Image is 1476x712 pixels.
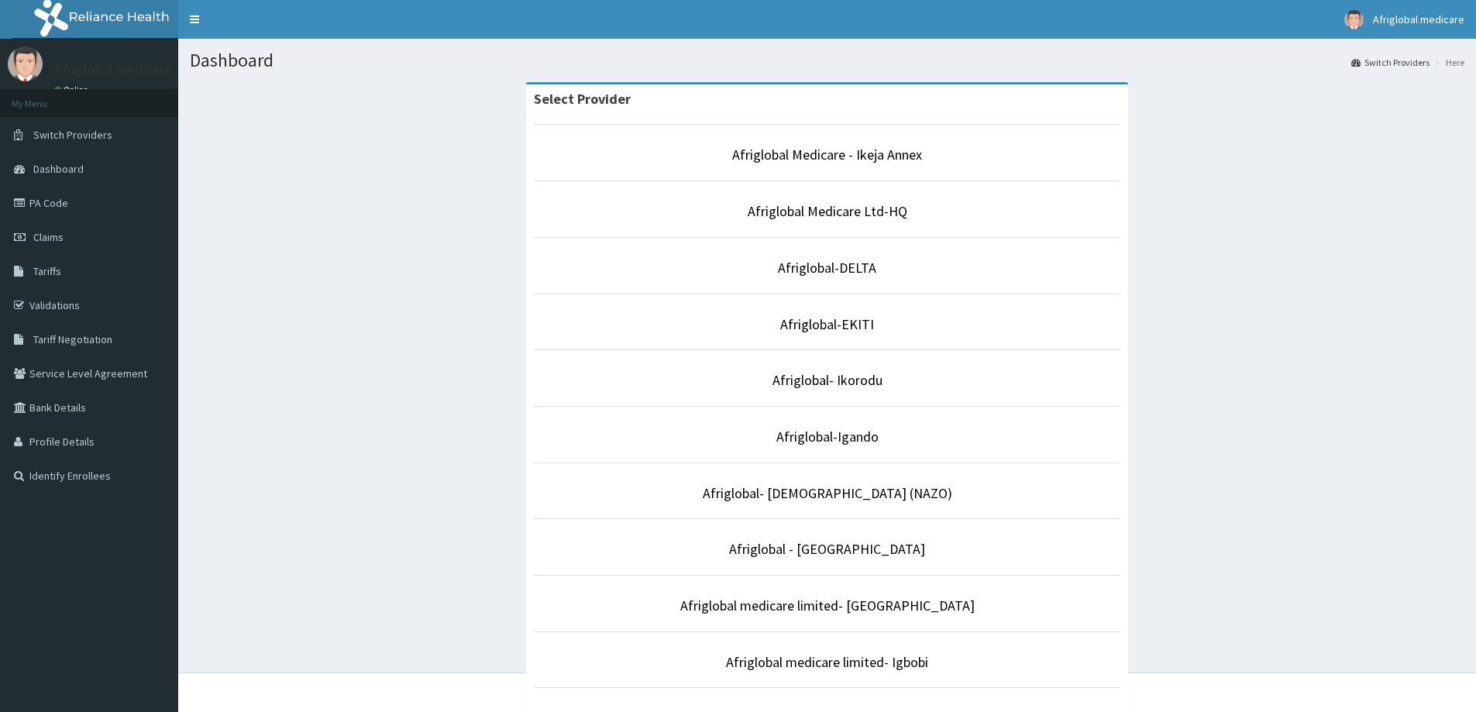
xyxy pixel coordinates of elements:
a: Online [54,84,91,95]
a: Afriglobal medicare limited- Igbobi [726,653,928,671]
a: Switch Providers [1351,56,1430,69]
a: Afriglobal- Ikorodu [772,371,883,389]
h1: Dashboard [190,50,1464,71]
a: Afriglobal-Igando [776,428,879,445]
a: Afriglobal-EKITI [780,315,874,333]
a: Afriglobal medicare limited- [GEOGRAPHIC_DATA] [680,597,975,614]
span: Dashboard [33,162,84,176]
span: Switch Providers [33,128,112,142]
strong: Select Provider [534,90,631,108]
span: Afriglobal medicare [1373,12,1464,26]
img: User Image [1344,10,1364,29]
p: Afriglobal medicare [54,63,172,77]
a: Afriglobal-DELTA [778,259,876,277]
span: Tariff Negotiation [33,332,112,346]
img: User Image [8,46,43,81]
a: Afriglobal- [DEMOGRAPHIC_DATA] (NAZO) [703,484,952,502]
a: Afriglobal - [GEOGRAPHIC_DATA] [729,540,925,558]
li: Here [1431,56,1464,69]
a: Afriglobal Medicare Ltd-HQ [748,202,907,220]
span: Tariffs [33,264,61,278]
span: Claims [33,230,64,244]
a: Afriglobal Medicare - Ikeja Annex [732,146,922,163]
